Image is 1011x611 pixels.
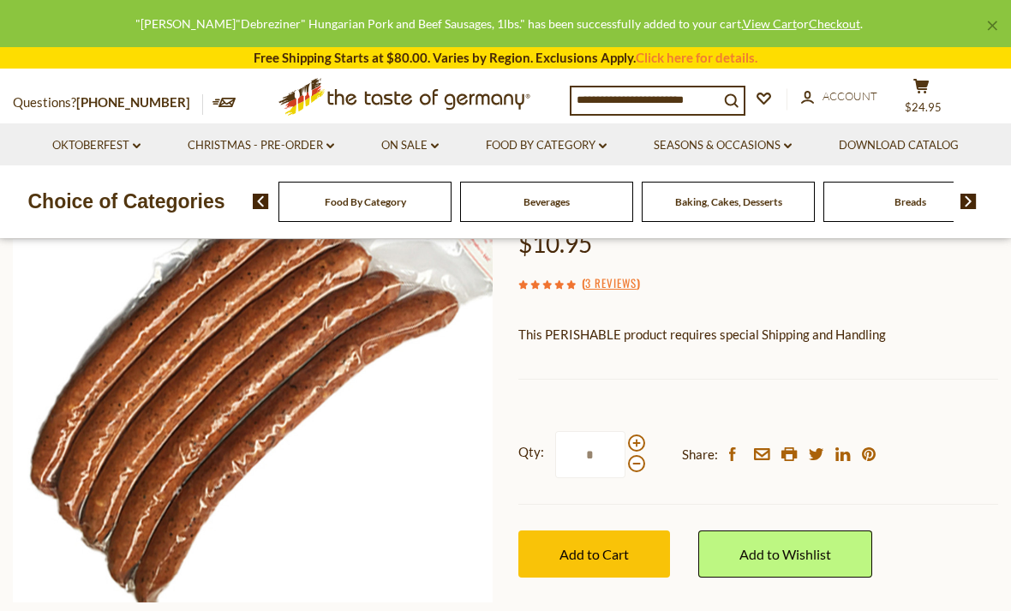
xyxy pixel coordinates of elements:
p: This PERISHABLE product requires special Shipping and Handling [518,324,998,345]
a: Food By Category [486,136,607,155]
a: Food By Category [325,195,406,208]
a: Add to Wishlist [698,530,872,578]
a: Breads [894,195,926,208]
p: Questions? [13,92,203,114]
a: View Cart [743,16,797,31]
strong: Qty: [518,441,544,463]
span: Account [823,89,877,103]
input: Qty: [555,431,625,478]
span: $10.95 [518,229,592,258]
a: Download Catalog [839,136,959,155]
button: Add to Cart [518,530,670,578]
a: × [987,21,997,31]
a: Beverages [523,195,570,208]
a: Account [801,87,877,106]
a: 3 Reviews [585,274,637,293]
a: Seasons & Occasions [654,136,792,155]
a: Christmas - PRE-ORDER [188,136,334,155]
span: ( ) [582,274,640,291]
span: $24.95 [905,100,942,114]
a: Checkout [809,16,860,31]
a: Oktoberfest [52,136,141,155]
span: Add to Cart [559,546,629,562]
img: Binkert's"Debreziner" Hungarian Pork and Beef Sausages, 1lbs. [13,122,494,602]
a: [PHONE_NUMBER] [76,94,190,110]
span: Share: [682,444,718,465]
button: $24.95 [895,78,947,121]
img: next arrow [960,194,977,209]
img: previous arrow [253,194,269,209]
a: Click here for details. [636,50,757,65]
div: "[PERSON_NAME]"Debreziner" Hungarian Pork and Beef Sausages, 1lbs." has been successfully added t... [14,14,984,33]
li: We will ship this product in heat-protective packaging and ice. [534,358,998,380]
a: On Sale [381,136,439,155]
a: Baking, Cakes, Desserts [675,195,782,208]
